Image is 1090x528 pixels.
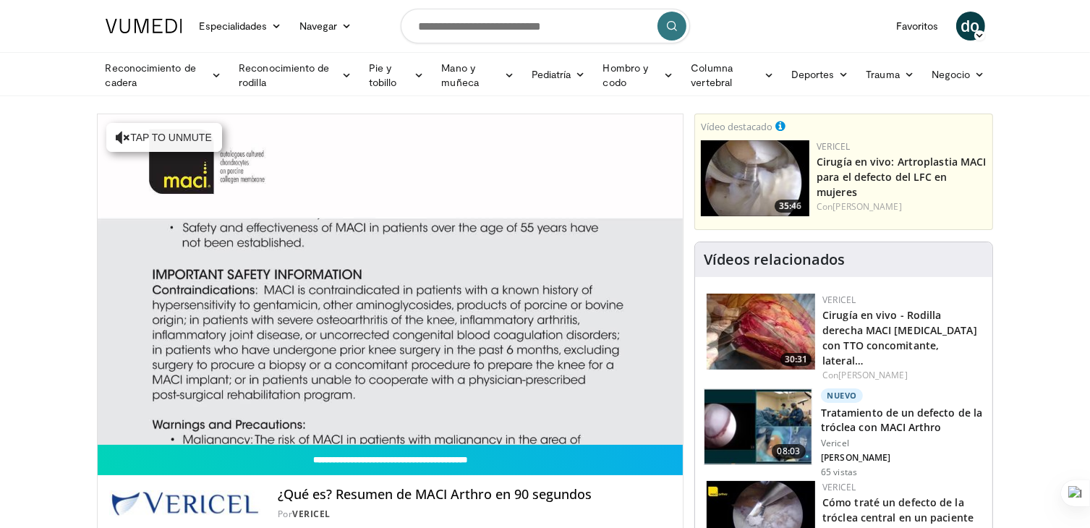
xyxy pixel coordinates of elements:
font: Vídeo destacado [701,120,772,133]
font: Hombro y codo [603,61,649,88]
font: Vídeos relacionados [704,250,845,269]
a: Cirugía en vivo: Artroplastia MACI para el defecto del LFC en mujeres [817,155,986,199]
a: Reconocimiento de cadera [97,61,231,90]
video-js: Video Player [98,114,684,445]
font: 35:46 [779,200,801,212]
font: Reconocimiento de rodilla [239,61,329,88]
button: Tap to unmute [106,123,222,152]
font: Negocio [932,68,971,80]
font: Trauma [866,68,899,80]
a: Vericel [822,294,856,306]
a: Trauma [857,60,923,89]
a: [PERSON_NAME] [838,369,907,381]
a: Hombro y codo [595,61,683,90]
font: Nuevo [827,390,857,401]
font: Reconocimiento de cadera [106,61,196,88]
a: Vericel [817,140,850,153]
font: 30:31 [785,353,807,365]
font: Especialidades [200,20,268,32]
font: Por [278,508,293,520]
a: Vericel [822,481,856,493]
a: Columna vertebral [682,61,782,90]
font: Mano y muñeca [441,61,478,88]
img: Logotipo de VuMedi [106,19,182,33]
font: Columna vertebral [691,61,733,88]
font: Con [822,369,838,381]
a: Cirugía en vivo - Rodilla derecha MACI [MEDICAL_DATA] con TTO concomitante, lateral… [822,308,977,367]
img: eb023345-1e2d-4374-a840-ddbc99f8c97c.150x105_q85_crop-smart_upscale.jpg [701,140,809,216]
font: Tratamiento de un defecto de la tróclea con MACI Arthro [821,406,982,434]
font: ¿Qué es? Resumen de MACI Arthro en 90 segundos [278,485,592,503]
a: do [956,12,985,41]
input: Buscar temas, intervenciones [401,9,690,43]
font: Con [817,200,833,213]
img: Vericel [109,487,260,521]
a: Navegar [291,12,361,41]
font: 65 vistas [821,466,857,478]
font: Pediatría [532,68,571,80]
a: Reconocimiento de rodilla [230,61,360,90]
font: 08:03 [778,445,801,457]
img: f2822210-6046-4d88-9b48-ff7c77ada2d7.150x105_q85_crop-smart_upscale.jpg [707,294,815,370]
a: 08:03 Nuevo Tratamiento de un defecto de la tróclea con MACI Arthro Vericel [PERSON_NAME] 65 vistas [704,388,984,478]
a: 35:46 [701,140,809,216]
a: Vericel [292,508,331,520]
a: Pediatría [523,60,595,89]
a: Favoritos [887,12,948,41]
font: do [961,15,979,36]
font: Navegar [299,20,338,32]
a: Pie y tobillo [360,61,433,90]
a: Mano y muñeca [433,61,522,90]
font: Deportes [791,68,835,80]
a: [PERSON_NAME] [833,200,901,213]
img: 0de30d39-bfe3-4001-9949-87048a0d8692.150x105_q85_crop-smart_upscale.jpg [704,389,812,464]
font: [PERSON_NAME] [821,451,891,464]
a: 30:31 [707,294,815,370]
a: Deportes [783,60,858,89]
font: Pie y tobillo [369,61,397,88]
font: Vericel [821,437,849,449]
a: Negocio [923,60,994,89]
font: Favoritos [896,20,939,32]
a: Especialidades [191,12,291,41]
